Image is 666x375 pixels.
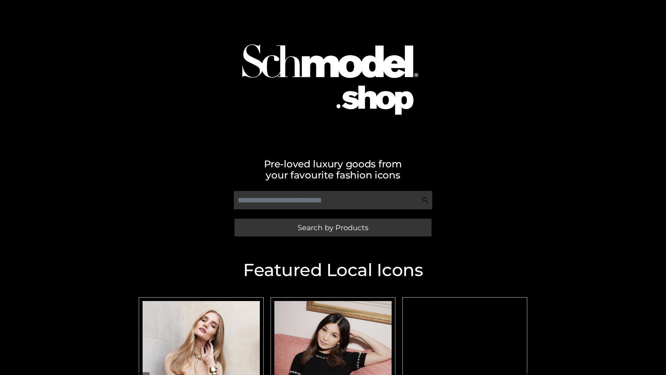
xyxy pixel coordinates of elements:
[135,261,531,279] h2: Featured Local Icons​
[298,224,368,231] span: Search by Products
[234,219,432,236] a: Search by Products
[135,158,531,181] h2: Pre-loved luxury goods from your favourite fashion icons
[422,197,429,203] img: Search Icon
